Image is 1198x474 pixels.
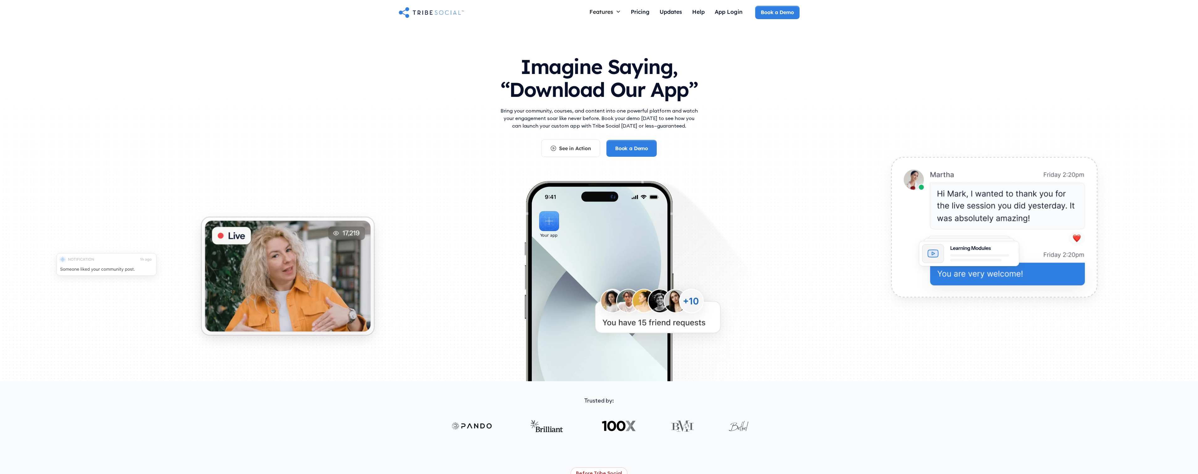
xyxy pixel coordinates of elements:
div: See in Action [559,145,591,152]
a: See in Action [541,140,600,157]
img: An illustration of Learning Modules [910,231,1028,277]
div: Your app [540,232,558,239]
img: An illustration of Live video [186,206,389,355]
div: Pricing [631,8,650,15]
a: App Login [710,6,748,19]
a: Pricing [626,6,655,19]
img: Bethel logo [728,420,749,432]
div: Trusted by: [399,396,800,405]
img: An illustration of push notification [48,247,165,286]
a: home [399,6,464,18]
a: Book a Demo [755,6,799,19]
img: 100X logo [601,420,637,432]
div: Features [584,6,626,18]
a: Updates [655,6,687,19]
div: Help [692,8,705,15]
div: Updates [660,8,682,15]
img: BMI logo [671,420,694,432]
div: Features [589,8,613,15]
img: Brilliant logo [529,420,567,432]
img: An illustration of New friends requests [580,278,735,352]
p: Bring your community, courses, and content into one powerful platform and watch your engagement s... [499,107,699,129]
h1: Imagine Saying, “Download Our App” [499,49,699,104]
img: Pando logo [449,420,496,432]
div: App Login [715,8,743,15]
a: Book a Demo [606,140,657,157]
img: An illustration of chat [874,145,1114,318]
a: Help [687,6,710,19]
